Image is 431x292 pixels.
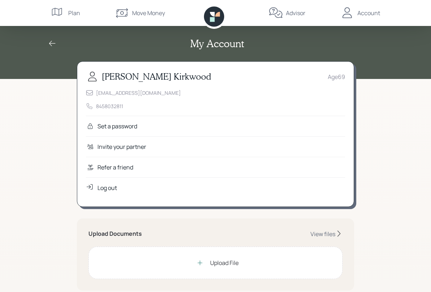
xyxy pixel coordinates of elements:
div: Log out [97,183,117,192]
div: Advisor [286,9,305,17]
div: Plan [68,9,80,17]
div: Age 69 [328,72,345,81]
div: Upload File [210,258,239,267]
h3: [PERSON_NAME] Kirkwood [102,71,211,82]
div: View files [310,230,335,238]
div: Move Money [132,9,165,17]
div: [EMAIL_ADDRESS][DOMAIN_NAME] [96,89,181,97]
h2: My Account [190,37,244,50]
div: Invite your partner [97,142,146,151]
div: Set a password [97,122,137,130]
div: Account [357,9,380,17]
h5: Upload Documents [88,230,142,237]
div: Refer a friend [97,163,133,172]
div: 8458032811 [96,102,123,110]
